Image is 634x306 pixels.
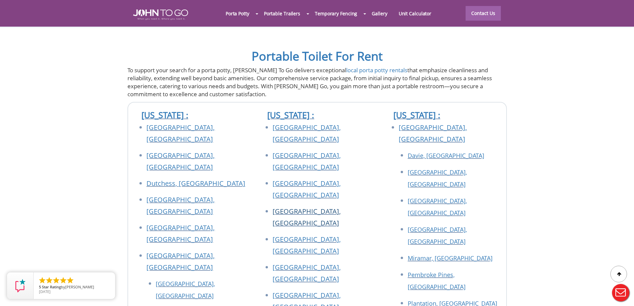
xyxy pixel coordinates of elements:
a: [GEOGRAPHIC_DATA], [GEOGRAPHIC_DATA] [146,123,215,144]
a: [GEOGRAPHIC_DATA], [GEOGRAPHIC_DATA] [273,235,341,255]
a: local porta potty rentals [346,66,407,74]
a: [US_STATE] : [267,109,314,121]
button: Live Chat [607,279,634,306]
span: 5 [39,284,41,289]
a: Miramar, [GEOGRAPHIC_DATA] [408,254,493,262]
a: Dutchess, [GEOGRAPHIC_DATA] [146,179,245,188]
p: To support your search for a porta potty, [PERSON_NAME] To Go delivers exceptional that emphasize... [127,66,507,99]
a: [GEOGRAPHIC_DATA], [GEOGRAPHIC_DATA] [156,280,215,300]
a: [GEOGRAPHIC_DATA], [GEOGRAPHIC_DATA] [146,223,215,244]
img: Review Rating [14,279,27,292]
img: JOHN to go [133,9,188,20]
li:  [66,276,74,284]
li:  [59,276,67,284]
a: [GEOGRAPHIC_DATA], [GEOGRAPHIC_DATA] [273,263,341,283]
li:  [38,276,46,284]
span: [DATE] [39,289,51,294]
a: [GEOGRAPHIC_DATA], [GEOGRAPHIC_DATA] [146,151,215,171]
a: [GEOGRAPHIC_DATA], [GEOGRAPHIC_DATA] [273,123,341,144]
span: Star Rating [42,284,61,289]
span: [PERSON_NAME] [65,284,94,289]
a: Gallery [366,6,393,21]
a: [GEOGRAPHIC_DATA], [GEOGRAPHIC_DATA] [408,225,467,245]
a: [GEOGRAPHIC_DATA], [GEOGRAPHIC_DATA] [408,168,467,188]
a: [GEOGRAPHIC_DATA], [GEOGRAPHIC_DATA] [408,197,467,217]
a: [US_STATE] : [393,109,440,121]
a: [GEOGRAPHIC_DATA], [GEOGRAPHIC_DATA] [399,123,467,144]
a: [GEOGRAPHIC_DATA], [GEOGRAPHIC_DATA] [273,151,341,171]
a: Pembroke Pines, [GEOGRAPHIC_DATA] [408,271,466,291]
a: Contact Us [466,6,501,21]
a: Unit Calculator [393,6,437,21]
a: Porta Potty [220,6,255,21]
a: [US_STATE] : [141,109,188,121]
span: by [39,285,110,290]
a: Temporary Fencing [309,6,363,21]
a: Davie, [GEOGRAPHIC_DATA] [408,152,484,159]
a: Portable Toilet For Rent [252,48,383,64]
a: [GEOGRAPHIC_DATA], [GEOGRAPHIC_DATA] [146,251,215,272]
a: [GEOGRAPHIC_DATA], [GEOGRAPHIC_DATA] [273,207,341,227]
a: Portable Trailers [258,6,306,21]
li:  [45,276,53,284]
a: [GEOGRAPHIC_DATA], [GEOGRAPHIC_DATA] [146,195,215,216]
li:  [52,276,60,284]
a: [GEOGRAPHIC_DATA], [GEOGRAPHIC_DATA] [273,179,341,199]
